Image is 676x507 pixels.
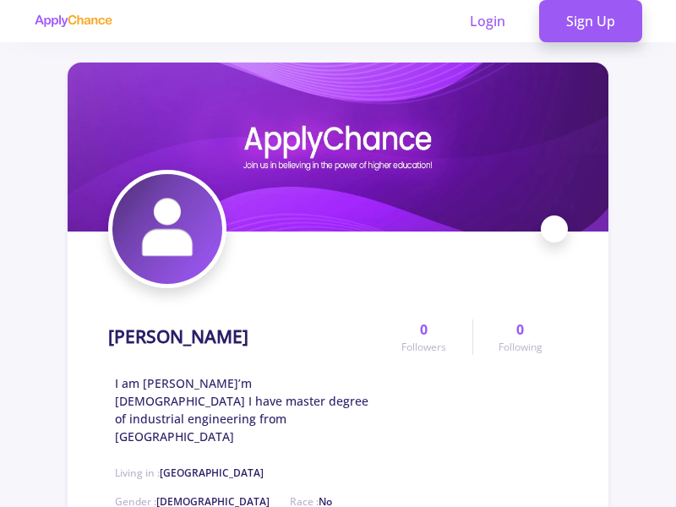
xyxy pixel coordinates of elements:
img: Anita Golmohammadicover image [68,63,608,232]
span: Following [499,340,542,355]
span: Living in : [115,466,264,480]
span: Followers [401,340,446,355]
span: [GEOGRAPHIC_DATA] [160,466,264,480]
span: I am [PERSON_NAME]’m [DEMOGRAPHIC_DATA] I have master degree of industrial engineering from [GEOG... [115,374,376,445]
img: Anita Golmohammadiavatar [112,174,222,284]
img: applychance logo text only [34,14,112,28]
h1: [PERSON_NAME] [108,326,248,347]
a: 0Following [472,319,568,355]
span: 0 [420,319,428,340]
a: 0Followers [376,319,472,355]
span: 0 [516,319,524,340]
